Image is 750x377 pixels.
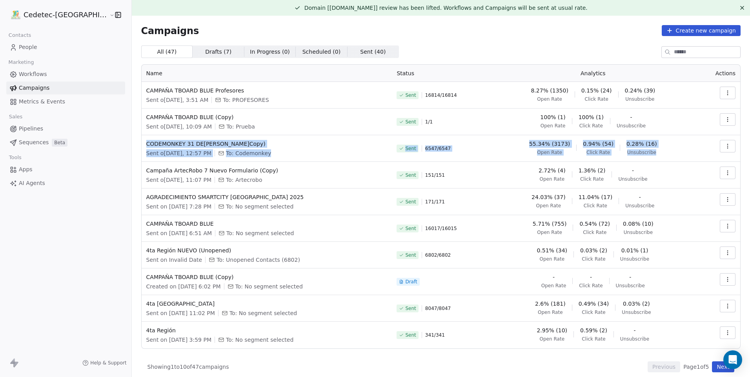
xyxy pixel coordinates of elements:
[226,123,255,130] span: To: Prueba
[142,65,392,82] th: Name
[624,229,653,236] span: Unsubscribe
[539,167,566,174] span: 2.72% (4)
[585,96,608,102] span: Click Rate
[205,48,231,56] span: Drafts ( 7 )
[226,149,271,157] span: To: Codemonkey
[531,87,568,94] span: 8.27% (1350)
[579,283,603,289] span: Click Rate
[405,279,417,285] span: Draft
[226,336,293,344] span: To: No segment selected
[586,149,610,156] span: Click Rate
[620,256,649,262] span: Unsubscribe
[147,363,229,371] span: Showing 1 to 10 of 47 campaigns
[539,176,564,182] span: Open Rate
[537,149,562,156] span: Open Rate
[6,95,125,108] a: Metrics & Events
[146,326,388,334] span: 4ta Región
[6,163,125,176] a: Apps
[538,309,563,315] span: Open Rate
[235,283,303,290] span: To: No segment selected
[723,350,742,369] div: Open Intercom Messenger
[226,229,294,237] span: To: No segment selected
[405,225,416,232] span: Sent
[580,176,604,182] span: Click Rate
[579,113,604,121] span: 100% (1)
[630,113,632,121] span: -
[11,10,20,20] img: IMAGEN%2010%20A%C3%83%C2%91OS.png
[146,193,388,201] span: AGRADECIMIENTO SMARTCITY [GEOGRAPHIC_DATA] 2025
[146,309,215,317] span: Sent on [DATE] 11:02 PM
[405,332,416,338] span: Sent
[250,48,290,56] span: In Progress ( 0 )
[618,176,647,182] span: Unsubscribe
[19,84,49,92] span: Campaigns
[229,309,297,317] span: To: No segment selected
[146,336,211,344] span: Sent on [DATE] 3:59 PM
[540,113,565,121] span: 100% (1)
[627,149,656,156] span: Unsubscribe
[405,172,416,178] span: Sent
[625,87,655,94] span: 0.24% (39)
[304,5,588,11] span: Domain [[DOMAIN_NAME]] review has been lifted. Workflows and Campaigns will be sent at usual rate.
[533,220,567,228] span: 5.71% (755)
[6,82,125,94] a: Campaigns
[625,203,654,209] span: Unsubscribe
[537,246,567,254] span: 0.51% (34)
[579,220,610,228] span: 0.54% (72)
[6,41,125,54] a: People
[425,92,457,98] span: 16814 / 16814
[146,220,388,228] span: CAMPAÑA TBOARD BLUE
[146,273,388,281] span: CAMPAÑA TBOARD BLUE (Copy)
[226,203,293,210] span: To: No segment selected
[490,65,696,82] th: Analytics
[146,87,388,94] span: CAMPAÑA TBOARD BLUE Profesores
[537,229,562,236] span: Open Rate
[580,326,607,334] span: 0.59% (2)
[648,361,680,372] button: Previous
[392,65,490,82] th: Status
[146,256,202,264] span: Sent on Invalid Date
[662,25,741,36] button: Create new campaign
[9,8,104,22] button: Cedetec-[GEOGRAPHIC_DATA]
[226,176,262,184] span: To: Artecrobo
[537,96,562,102] span: Open Rate
[82,360,126,366] a: Help & Support
[146,300,388,308] span: 4ta [GEOGRAPHIC_DATA]
[621,246,648,254] span: 0.01% (1)
[146,203,211,210] span: Sent on [DATE] 7:28 PM
[146,113,388,121] span: CAMPAÑA TBOARD BLUE (Copy)
[553,273,555,281] span: -
[536,203,561,209] span: Open Rate
[529,140,570,148] span: 55.34% (3173)
[146,167,388,174] span: Campaña ArtecRobo 7 Nuevo Formulario (Copy)
[623,220,654,228] span: 0.08% (10)
[579,193,613,201] span: 11.04% (17)
[626,140,657,148] span: 0.28% (16)
[141,25,199,36] span: Campaigns
[5,29,35,41] span: Contacts
[146,229,212,237] span: Sent on [DATE] 6:51 AM
[541,283,566,289] span: Open Rate
[425,332,445,338] span: 341 / 341
[19,165,33,174] span: Apps
[19,98,65,106] span: Metrics & Events
[579,123,603,129] span: Click Rate
[5,152,25,163] span: Tools
[146,96,209,104] span: Sent o[DATE], 3:51 AM
[617,123,646,129] span: Unsubscribe
[632,167,634,174] span: -
[360,48,386,56] span: Sent ( 40 )
[405,119,416,125] span: Sent
[583,140,613,148] span: 0.94% (54)
[6,136,125,149] a: SequencesBeta
[582,309,605,315] span: Click Rate
[623,300,650,308] span: 0.03% (2)
[616,283,645,289] span: Unsubscribe
[625,96,654,102] span: Unsubscribe
[6,177,125,190] a: AI Agents
[425,119,433,125] span: 1 / 1
[19,125,43,133] span: Pipelines
[683,363,709,371] span: Page 1 of 5
[19,179,45,187] span: AI Agents
[146,140,388,148] span: CODEMONKEY 31 DE[PERSON_NAME]Copy)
